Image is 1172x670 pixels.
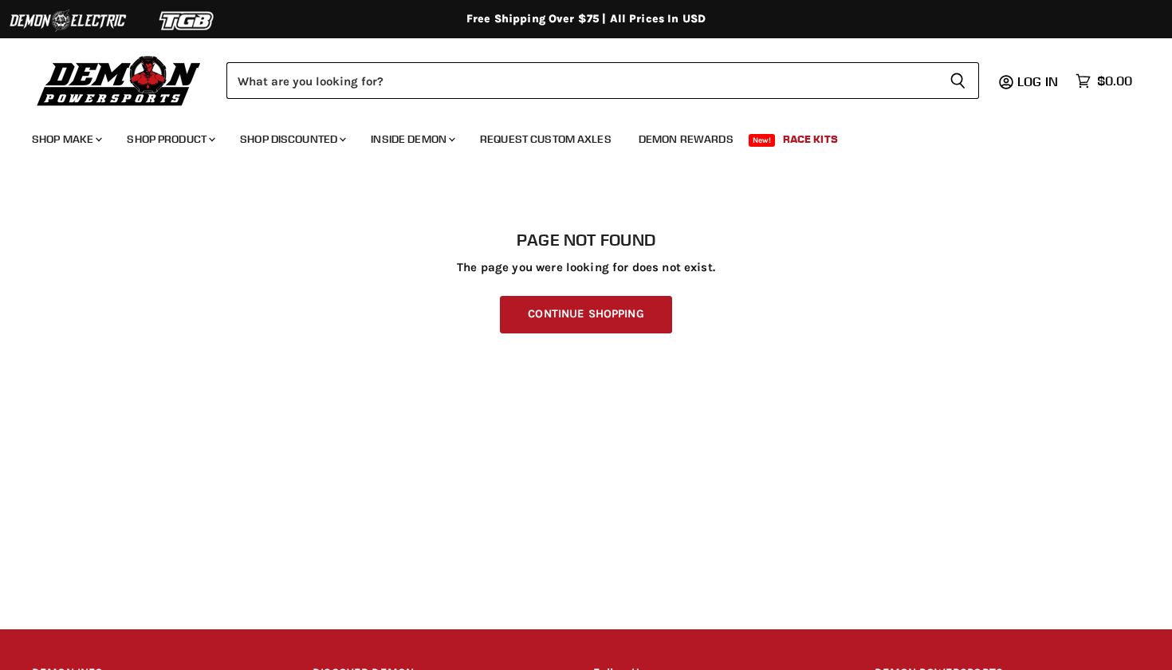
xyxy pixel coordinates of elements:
[20,123,112,156] a: Shop Make
[32,52,206,108] img: Demon Powersports
[627,123,745,156] a: Demon Rewards
[226,62,937,99] input: Search
[771,123,850,156] a: Race Kits
[20,116,1128,156] ul: Main menu
[749,134,776,147] span: New!
[359,123,465,156] a: Inside Demon
[228,123,356,156] a: Shop Discounted
[115,123,225,156] a: Shop Product
[937,62,979,99] button: Search
[8,6,128,36] img: Demon Electric Logo 2
[128,6,247,36] img: TGB Logo 2
[1010,74,1068,89] a: Log in
[32,231,1140,250] h1: Page not found
[32,261,1140,274] p: The page you were looking for does not exist.
[1097,73,1132,89] span: $0.00
[468,123,623,156] a: Request Custom Axles
[500,296,671,333] a: Continue Shopping
[1017,73,1058,89] span: Log in
[1068,69,1140,93] a: $0.00
[226,62,979,99] form: Product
